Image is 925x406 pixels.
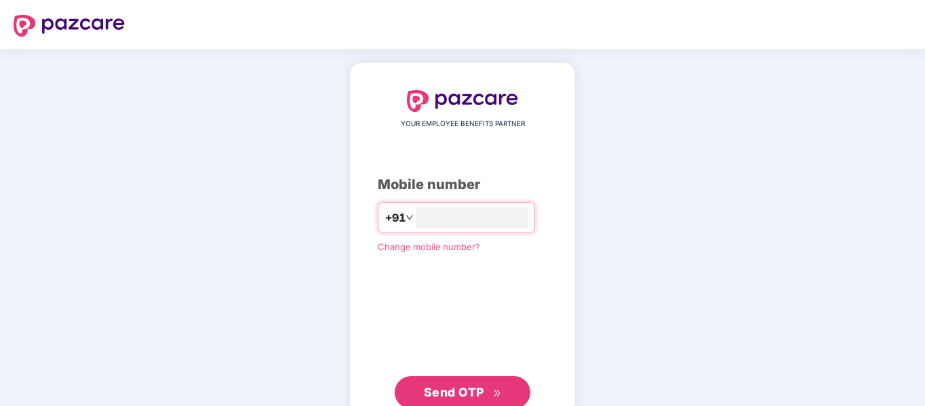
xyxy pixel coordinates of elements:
[401,119,525,129] span: YOUR EMPLOYEE BENEFITS PARTNER
[424,385,484,399] span: Send OTP
[407,90,518,112] img: logo
[385,209,406,226] span: +91
[493,389,502,398] span: double-right
[378,174,547,195] div: Mobile number
[406,214,414,222] span: down
[14,15,125,37] img: logo
[378,241,480,252] a: Change mobile number?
